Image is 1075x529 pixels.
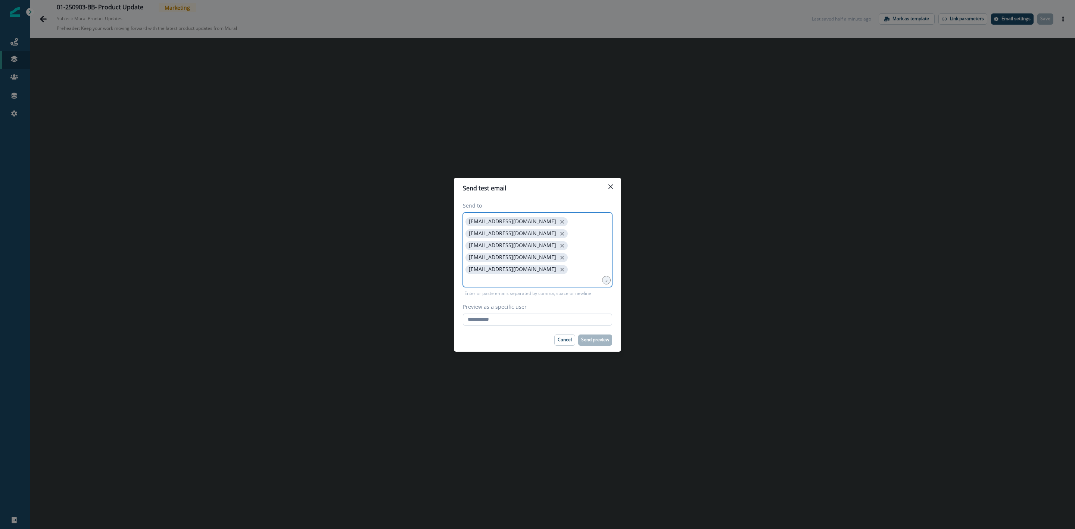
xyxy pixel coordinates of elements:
[469,254,556,261] p: [EMAIL_ADDRESS][DOMAIN_NAME]
[463,303,608,311] label: Preview as a specific user
[558,266,566,273] button: close
[558,230,566,237] button: close
[469,242,556,249] p: [EMAIL_ADDRESS][DOMAIN_NAME]
[463,290,593,297] p: Enter or paste emails separated by comma, space or newline
[558,242,566,249] button: close
[581,337,609,342] p: Send preview
[463,202,608,209] label: Send to
[578,334,612,346] button: Send preview
[469,218,556,225] p: [EMAIL_ADDRESS][DOMAIN_NAME]
[605,181,617,193] button: Close
[554,334,575,346] button: Cancel
[469,230,556,237] p: [EMAIL_ADDRESS][DOMAIN_NAME]
[558,218,566,225] button: close
[558,337,572,342] p: Cancel
[463,184,506,193] p: Send test email
[602,276,611,284] div: 5
[469,266,556,273] p: [EMAIL_ADDRESS][DOMAIN_NAME]
[558,254,566,261] button: close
